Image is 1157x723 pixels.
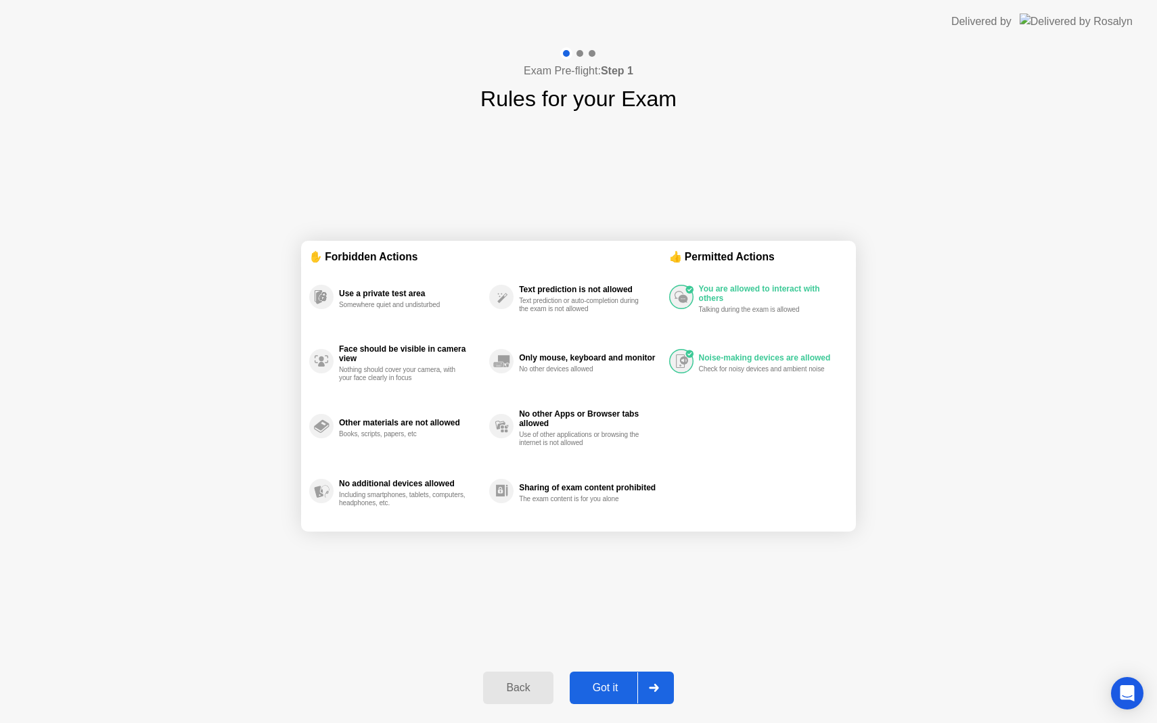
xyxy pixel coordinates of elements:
[669,249,848,264] div: 👍 Permitted Actions
[339,344,482,363] div: Face should be visible in camera view
[487,682,549,694] div: Back
[519,495,647,503] div: The exam content is for you alone
[519,365,647,373] div: No other devices allowed
[339,366,467,382] div: Nothing should cover your camera, with your face clearly in focus
[699,353,841,363] div: Noise-making devices are allowed
[339,491,467,507] div: Including smartphones, tablets, computers, headphones, etc.
[519,483,662,492] div: Sharing of exam content prohibited
[524,63,633,79] h4: Exam Pre-flight:
[519,431,647,447] div: Use of other applications or browsing the internet is not allowed
[699,365,827,373] div: Check for noisy devices and ambient noise
[519,285,662,294] div: Text prediction is not allowed
[601,65,633,76] b: Step 1
[309,249,669,264] div: ✋ Forbidden Actions
[339,301,467,309] div: Somewhere quiet and undisturbed
[339,430,467,438] div: Books, scripts, papers, etc
[519,409,662,428] div: No other Apps or Browser tabs allowed
[1111,677,1143,709] div: Open Intercom Messenger
[574,682,637,694] div: Got it
[699,306,827,314] div: Talking during the exam is allowed
[339,479,482,488] div: No additional devices allowed
[519,353,662,363] div: Only mouse, keyboard and monitor
[1020,14,1133,29] img: Delivered by Rosalyn
[480,83,677,115] h1: Rules for your Exam
[483,672,553,704] button: Back
[519,297,647,313] div: Text prediction or auto-completion during the exam is not allowed
[339,289,482,298] div: Use a private test area
[570,672,674,704] button: Got it
[951,14,1012,30] div: Delivered by
[699,284,841,303] div: You are allowed to interact with others
[339,418,482,427] div: Other materials are not allowed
